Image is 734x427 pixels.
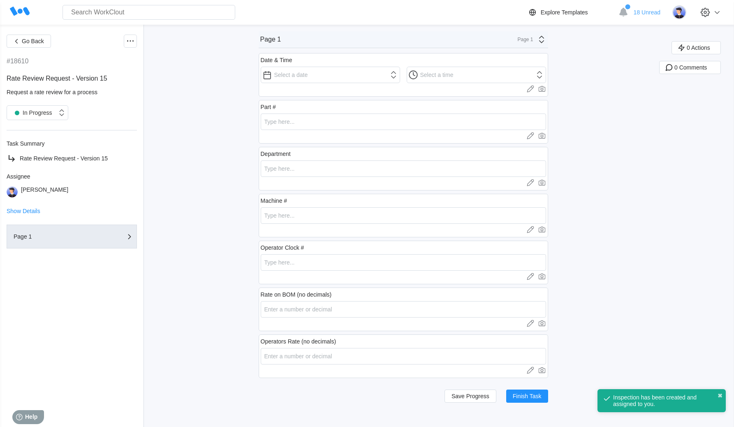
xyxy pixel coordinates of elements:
[261,254,546,271] input: Type here...
[261,348,546,364] input: Enter a number or decimal
[22,38,44,44] span: Go Back
[261,104,276,110] div: Part #
[541,9,588,16] div: Explore Templates
[261,207,546,224] input: Type here...
[7,225,137,248] button: Page 1
[261,160,546,177] input: Type here...
[452,393,489,399] span: Save Progress
[634,9,660,16] span: 18 Unread
[261,67,400,83] input: Select a date
[261,244,304,251] div: Operator Clock #
[613,394,700,407] div: Inspection has been created and assigned to you.
[261,338,336,345] div: Operators Rate (no decimals)
[261,114,546,130] input: Type here...
[7,173,137,180] div: Assignee
[11,107,52,118] div: In Progress
[261,301,546,318] input: Enter a number or decimal
[513,37,533,42] div: Page 1
[7,186,18,197] img: user-5.png
[261,291,332,298] div: Rate on BOM (no decimals)
[7,75,107,82] span: Rate Review Request - Version 15
[7,153,137,163] a: Rate Review Request - Version 15
[14,234,96,239] div: Page 1
[7,58,28,65] div: #18610
[261,57,292,63] div: Date & Time
[506,390,548,403] button: Finish Task
[687,45,710,51] span: 0 Actions
[21,186,68,197] div: [PERSON_NAME]
[407,67,546,83] input: Select a time
[659,61,721,74] button: 0 Comments
[513,393,542,399] span: Finish Task
[7,140,137,147] div: Task Summary
[63,5,235,20] input: Search WorkClout
[7,35,51,48] button: Go Back
[445,390,496,403] button: Save Progress
[7,208,40,214] button: Show Details
[261,151,291,157] div: Department
[671,41,721,54] button: 0 Actions
[7,89,137,95] div: Request a rate review for a process
[718,392,722,399] button: close
[20,155,108,162] span: Rate Review Request - Version 15
[672,5,686,19] img: user-5.png
[260,36,281,43] div: Page 1
[261,197,287,204] div: Machine #
[528,7,614,17] a: Explore Templates
[674,65,707,70] span: 0 Comments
